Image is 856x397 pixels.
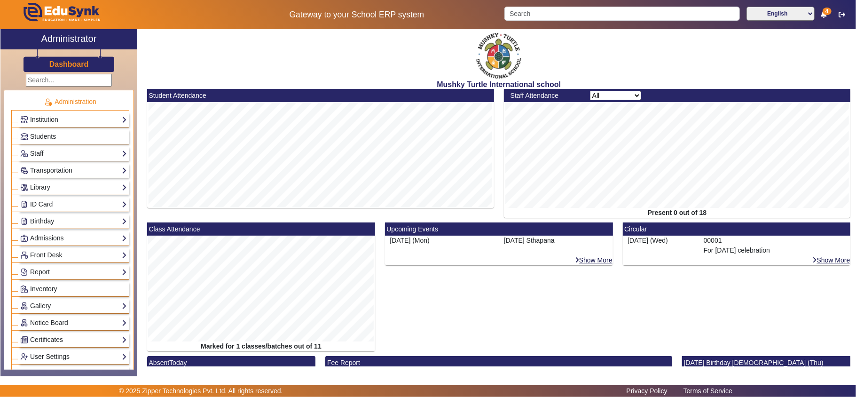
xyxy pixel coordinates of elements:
[49,60,89,69] h3: Dashboard
[21,286,28,293] img: Inventory.png
[679,385,737,397] a: Terms of Service
[44,98,52,106] img: Administration.png
[385,222,613,236] mat-card-header: Upcoming Events
[20,131,127,142] a: Students
[682,356,850,369] mat-card-header: [DATE] Birthday [DEMOGRAPHIC_DATA] (Thu)
[147,222,375,236] mat-card-header: Class Attendance
[30,285,57,293] span: Inventory
[623,222,851,236] mat-card-header: Circular
[823,8,832,15] span: 4
[41,33,97,44] h2: Administrator
[11,97,129,107] p: Administration
[504,7,740,21] input: Search
[0,29,137,49] a: Administrator
[30,133,56,140] span: Students
[26,74,112,87] input: Search...
[21,133,28,140] img: Students.png
[812,256,851,264] a: Show More
[475,32,522,80] img: f2cfa3ea-8c3d-4776-b57d-4b8cb03411bc
[390,236,494,246] div: [DATE] (Mon)
[20,284,127,294] a: Inventory
[504,208,851,218] div: Present 0 out of 18
[142,80,856,89] h2: Mushky Turtle International school
[219,10,494,20] h5: Gateway to your School ERP system
[574,256,613,264] a: Show More
[505,91,585,101] div: Staff Attendance
[119,386,283,396] p: © 2025 Zipper Technologies Pvt. Ltd. All rights reserved.
[499,236,613,255] div: [DATE] Sthapana
[147,356,315,369] mat-card-header: AbsentToday
[49,59,89,69] a: Dashboard
[147,341,375,351] div: Marked for 1 classes/batches out of 11
[622,385,672,397] a: Privacy Policy
[704,246,846,255] p: For [DATE] celebration
[623,236,699,255] div: [DATE] (Wed)
[325,356,672,369] mat-card-header: Fee Report
[699,236,850,255] div: 00001
[147,89,494,102] mat-card-header: Student Attendance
